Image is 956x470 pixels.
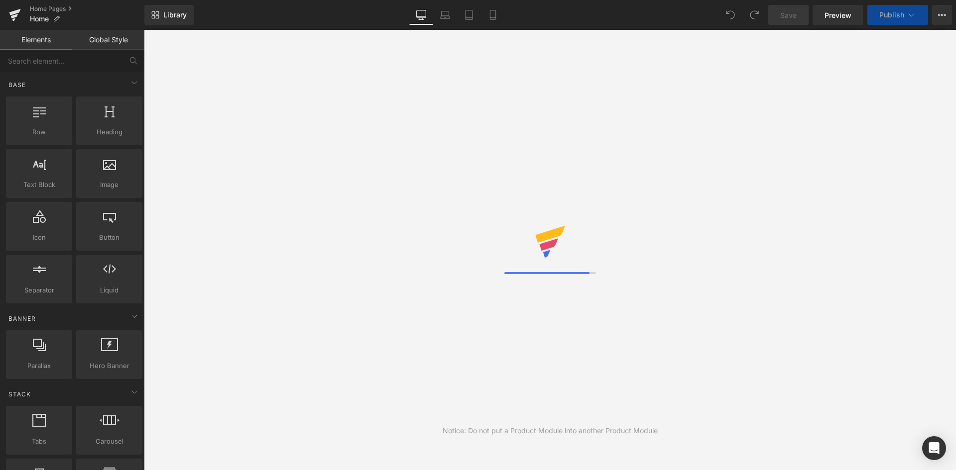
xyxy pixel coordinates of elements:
span: Heading [79,127,139,137]
button: Redo [744,5,764,25]
span: Image [79,180,139,190]
a: Tablet [457,5,481,25]
span: Parallax [9,361,69,371]
span: Banner [7,314,37,323]
button: More [932,5,952,25]
span: Home [30,15,49,23]
span: Button [79,232,139,243]
a: New Library [144,5,194,25]
span: Stack [7,389,32,399]
a: Desktop [409,5,433,25]
span: Text Block [9,180,69,190]
span: Library [163,10,187,19]
span: Base [7,80,27,90]
span: Carousel [79,436,139,447]
a: Home Pages [30,5,144,13]
span: Save [780,10,797,20]
span: Liquid [79,285,139,295]
div: Open Intercom Messenger [922,436,946,460]
a: Mobile [481,5,505,25]
span: Row [9,127,69,137]
span: Separator [9,285,69,295]
div: Notice: Do not put a Product Module into another Product Module [443,425,658,436]
button: Publish [867,5,928,25]
span: Publish [879,11,904,19]
button: Undo [720,5,740,25]
span: Icon [9,232,69,243]
a: Global Style [72,30,144,50]
span: Hero Banner [79,361,139,371]
a: Preview [813,5,863,25]
span: Tabs [9,436,69,447]
a: Laptop [433,5,457,25]
span: Preview [825,10,851,20]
